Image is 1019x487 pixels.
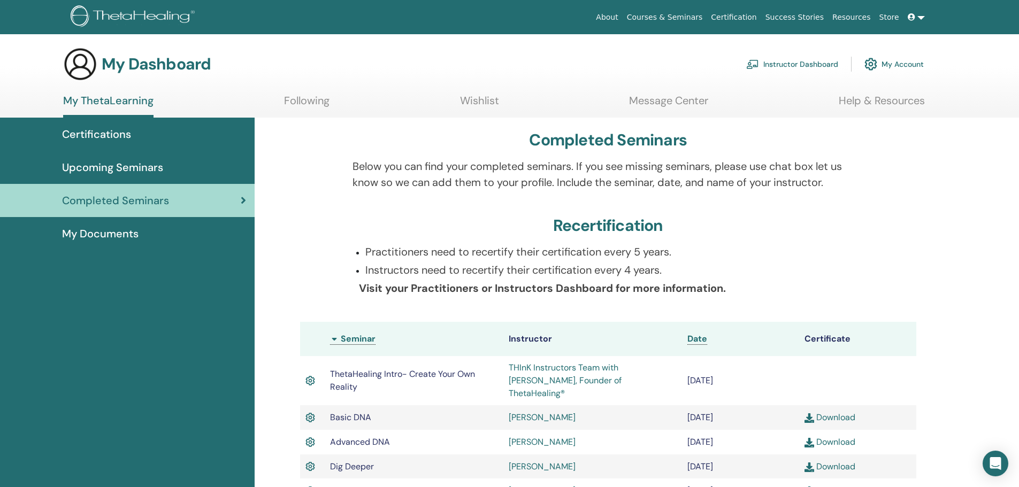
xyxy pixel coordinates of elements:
[805,462,814,472] img: download.svg
[805,413,814,423] img: download.svg
[682,356,799,405] td: [DATE]
[353,158,863,190] p: Below you can find your completed seminars. If you see missing seminars, please use chat box let ...
[529,130,687,150] h3: Completed Seminars
[983,451,1008,476] div: Open Intercom Messenger
[805,412,855,423] a: Download
[63,94,154,118] a: My ThetaLearning
[102,55,211,74] h3: My Dashboard
[682,430,799,454] td: [DATE]
[799,322,916,356] th: Certificate
[359,281,726,295] b: Visit your Practitioners or Instructors Dashboard for more information.
[746,59,759,69] img: chalkboard-teacher.svg
[284,94,330,115] a: Following
[707,7,761,27] a: Certification
[746,52,838,76] a: Instructor Dashboard
[330,412,371,423] span: Basic DNA
[687,333,707,345] a: Date
[63,47,97,81] img: generic-user-icon.jpg
[805,436,855,447] a: Download
[509,436,576,447] a: [PERSON_NAME]
[509,461,576,472] a: [PERSON_NAME]
[305,460,315,474] img: Active Certificate
[687,333,707,344] span: Date
[305,411,315,424] img: Active Certificate
[629,94,708,115] a: Message Center
[839,94,925,115] a: Help & Resources
[71,5,198,29] img: logo.png
[682,454,799,479] td: [DATE]
[62,126,131,142] span: Certifications
[62,226,139,242] span: My Documents
[875,7,903,27] a: Store
[305,374,315,388] img: Active Certificate
[509,412,576,423] a: [PERSON_NAME]
[365,244,863,260] p: Practitioners need to recertify their certification every 5 years.
[62,159,163,175] span: Upcoming Seminars
[805,461,855,472] a: Download
[460,94,499,115] a: Wishlist
[305,435,315,449] img: Active Certificate
[623,7,707,27] a: Courses & Seminars
[761,7,828,27] a: Success Stories
[864,55,877,73] img: cog.svg
[864,52,924,76] a: My Account
[62,192,169,208] span: Completed Seminars
[553,216,663,235] h3: Recertification
[828,7,875,27] a: Resources
[330,461,374,472] span: Dig Deeper
[805,438,814,447] img: download.svg
[682,405,799,430] td: [DATE]
[509,362,622,399] a: THInK Instructors Team with [PERSON_NAME], Founder of ThetaHealing®
[503,322,682,356] th: Instructor
[330,436,390,447] span: Advanced DNA
[592,7,622,27] a: About
[365,262,863,278] p: Instructors need to recertify their certification every 4 years.
[330,368,475,392] span: ThetaHealing Intro- Create Your Own Reality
